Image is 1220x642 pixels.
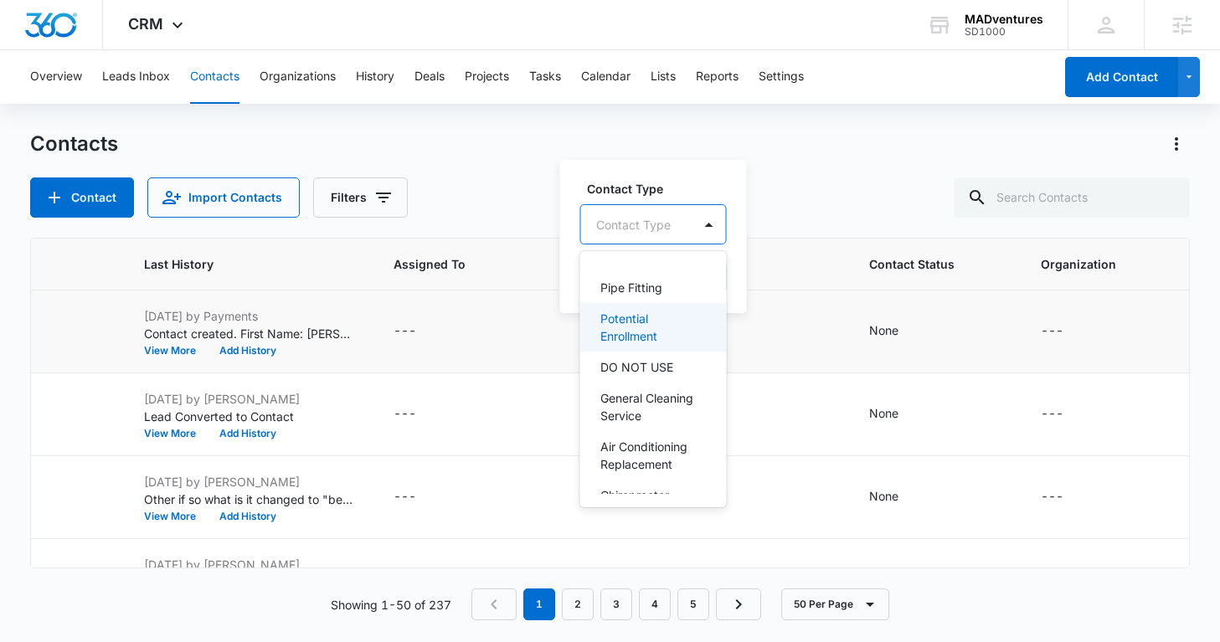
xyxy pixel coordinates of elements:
[869,404,898,422] div: None
[869,321,929,342] div: Contact Status - None - Select to Edit Field
[600,279,662,296] p: Pipe Fitting
[394,487,446,507] div: Assigned To - - Select to Edit Field
[144,346,208,356] button: View More
[208,511,288,521] button: Add History
[147,177,300,218] button: Import Contacts
[465,50,509,104] button: Projects
[394,321,446,342] div: Assigned To - - Select to Edit Field
[394,404,446,424] div: Assigned To - - Select to Edit Field
[1065,57,1178,97] button: Add Contact
[144,429,208,439] button: View More
[600,588,632,620] a: Page 3
[759,50,804,104] button: Settings
[144,307,353,325] p: [DATE] by Payments
[1163,131,1190,157] button: Actions
[869,487,898,505] div: None
[1041,487,1063,507] div: ---
[965,26,1043,38] div: account id
[144,390,353,408] p: [DATE] by [PERSON_NAME]
[639,588,671,620] a: Page 4
[471,588,761,620] nav: Pagination
[600,438,703,473] p: Air Conditioning Replacement
[587,180,734,198] label: Contact Type
[869,487,929,507] div: Contact Status - None - Select to Edit Field
[394,321,416,342] div: ---
[600,486,669,504] p: Chiropractor
[600,389,703,424] p: General Cleaning Service
[394,487,416,507] div: ---
[869,321,898,339] div: None
[581,50,631,104] button: Calendar
[1041,321,1063,342] div: ---
[677,588,709,620] a: Page 5
[356,50,394,104] button: History
[414,50,445,104] button: Deals
[102,50,170,104] button: Leads Inbox
[144,325,353,342] p: Contact created. First Name: [PERSON_NAME] Last Name: [PERSON_NAME] Email: [PERSON_NAME][EMAIL_AD...
[529,50,561,104] button: Tasks
[1041,255,1144,273] span: Organization
[394,404,416,424] div: ---
[144,511,208,521] button: View More
[954,177,1190,218] input: Search Contacts
[30,131,118,157] h1: Contacts
[394,255,567,273] span: Assigned To
[144,255,329,273] span: Last History
[696,50,739,104] button: Reports
[716,588,761,620] a: Next Page
[869,404,929,424] div: Contact Status - None - Select to Edit Field
[523,588,555,620] em: 1
[1041,321,1094,342] div: Organization - - Select to Edit Field
[313,177,408,218] button: Filters
[331,596,451,614] p: Showing 1-50 of 237
[1041,404,1063,424] div: ---
[965,13,1043,26] div: account name
[30,50,82,104] button: Overview
[260,50,336,104] button: Organizations
[190,50,239,104] button: Contacts
[651,50,676,104] button: Lists
[600,310,703,345] p: Potential Enrollment
[144,490,353,508] p: Other if so what is it changed to "berwprw"
[208,346,288,356] button: Add History
[1041,404,1094,424] div: Organization - - Select to Edit Field
[144,408,353,425] p: Lead Converted to Contact
[144,556,353,573] p: [DATE] by [PERSON_NAME]
[562,588,594,620] a: Page 2
[144,473,353,490] p: [DATE] by [PERSON_NAME]
[128,15,163,33] span: CRM
[781,588,889,620] button: 50 Per Page
[30,177,134,218] button: Add Contact
[869,255,976,273] span: Contact Status
[600,358,673,376] p: DO NOT USE
[1041,487,1094,507] div: Organization - - Select to Edit Field
[208,429,288,439] button: Add History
